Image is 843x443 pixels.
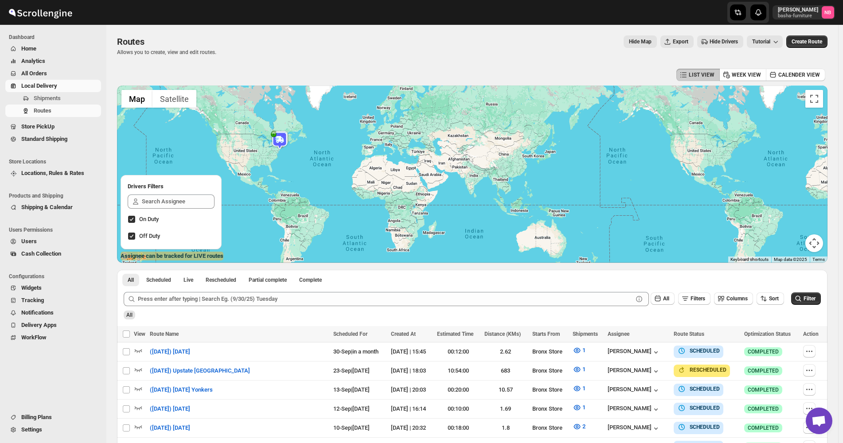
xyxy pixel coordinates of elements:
[690,424,720,430] b: SCHEDULED
[5,294,101,307] button: Tracking
[608,424,660,433] div: [PERSON_NAME]
[21,58,45,64] span: Analytics
[805,234,823,252] button: Map camera controls
[249,276,287,284] span: Partial complete
[391,404,432,413] div: [DATE] | 16:14
[5,282,101,294] button: Widgets
[9,273,102,280] span: Configurations
[437,366,479,375] div: 10:54:00
[121,252,223,260] label: Assignee can be tracked for LIVE routes
[624,35,657,48] button: Map action label
[748,348,779,355] span: COMPLETED
[678,292,710,305] button: Filters
[805,90,823,108] button: Toggle fullscreen view
[690,367,726,373] b: RESCHEDULED
[128,182,215,191] h2: Drivers Filters
[532,385,567,394] div: Bronx Store
[21,204,73,210] span: Shipping & Calendar
[437,347,479,356] div: 00:12:00
[676,69,720,81] button: LIST VIEW
[697,35,743,48] button: Hide Drivers
[532,366,567,375] div: Bronx Store
[21,70,47,77] span: All Orders
[812,257,825,262] a: Terms (opens in new tab)
[484,331,521,337] span: Distance (KMs)
[567,343,591,358] button: 1
[128,276,134,284] span: All
[748,367,779,374] span: COMPLETED
[391,424,432,432] div: [DATE] | 20:32
[5,55,101,67] button: Analytics
[532,424,567,432] div: Bronx Store
[582,385,585,392] span: 1
[726,295,748,302] span: Columns
[21,250,61,257] span: Cash Collection
[437,331,473,337] span: Estimated Time
[21,45,36,52] span: Home
[139,216,159,222] span: On Duty
[21,170,84,176] span: Locations, Rules & Rates
[608,348,660,357] button: [PERSON_NAME]
[710,38,738,45] span: Hide Drivers
[21,309,54,316] span: Notifications
[778,71,820,78] span: CALENDER VIEW
[806,408,832,434] a: Open chat
[677,346,720,355] button: SCHEDULED
[9,34,102,41] span: Dashboard
[21,414,52,420] span: Billing Plans
[391,331,416,337] span: Created At
[139,233,160,239] span: Off Duty
[5,411,101,424] button: Billing Plans
[150,347,190,356] span: ([DATE]) [DATE]
[21,238,37,245] span: Users
[792,38,822,45] span: Create Route
[333,367,370,374] span: 23-Sep | [DATE]
[608,405,660,414] div: [PERSON_NAME]
[9,192,102,199] span: Products and Shipping
[567,420,591,434] button: 2
[769,295,779,302] span: Sort
[791,292,821,305] button: Filter
[34,107,51,114] span: Routes
[333,331,367,337] span: Scheduled For
[677,365,726,374] button: RESCHEDULED
[567,381,591,396] button: 1
[21,426,42,433] span: Settings
[690,348,720,354] b: SCHEDULED
[7,1,74,23] img: ScrollEngine
[21,123,55,130] span: Store PickUp
[730,256,769,263] button: Keyboard shortcuts
[152,90,196,108] button: Show satellite imagery
[532,404,567,413] div: Bronx Store
[5,424,101,436] button: Settings
[732,71,761,78] span: WEEK VIEW
[150,404,190,413] span: ([DATE]) [DATE]
[119,251,148,263] a: Open this area in Google Maps (opens a new window)
[778,13,818,19] p: basha-furniture
[567,400,591,415] button: 1
[773,5,835,19] button: User menu
[748,386,779,393] span: COMPLETED
[144,364,255,378] button: ([DATE]) Upstate [GEOGRAPHIC_DATA]
[333,424,370,431] span: 10-Sep | [DATE]
[150,424,190,432] span: ([DATE]) [DATE]
[21,322,57,328] span: Delivery Apps
[774,257,807,262] span: Map data ©2025
[333,386,370,393] span: 13-Sep | [DATE]
[144,383,218,397] button: ([DATE]) [DATE] Yonkers
[677,404,720,412] button: SCHEDULED
[778,6,818,13] p: [PERSON_NAME]
[5,67,101,80] button: All Orders
[719,69,766,81] button: WEEK VIEW
[608,367,660,376] div: [PERSON_NAME]
[714,292,753,305] button: Columns
[146,276,171,284] span: Scheduled
[5,319,101,331] button: Delivery Apps
[391,347,432,356] div: [DATE] | 15:45
[299,276,322,284] span: Complete
[484,404,527,413] div: 1.69
[786,35,827,48] button: Create Route
[674,331,704,337] span: Route Status
[5,248,101,260] button: Cash Collection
